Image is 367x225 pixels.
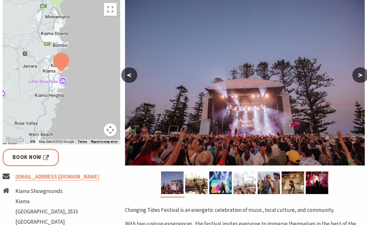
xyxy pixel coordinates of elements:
[121,67,137,83] button: <
[15,187,78,196] li: Kiama Showgrounds
[161,171,183,194] img: Changing Tides Main Stage
[306,171,328,194] img: Changing Tides Festival Goers - 3
[30,139,35,144] button: Keyboard shortcuts
[209,171,232,194] img: Changing Tides Performers - 3
[15,173,99,180] a: [EMAIL_ADDRESS][DOMAIN_NAME]
[15,197,78,206] li: Kiama
[233,171,256,194] img: Changing Tides Festival Goers - 1
[185,171,208,194] img: Changing Tides Performance - 1
[4,136,25,144] a: Open this area in Google Maps (opens a new window)
[78,140,87,144] a: Terms (opens in new tab)
[104,3,117,16] button: Toggle fullscreen view
[282,171,304,194] img: Changing Tides Performance - 2
[91,140,118,144] a: Report a map error
[15,207,78,216] li: [GEOGRAPHIC_DATA], 2533
[125,206,364,214] p: Changing Tides Festival is an energetic celebration of music, local culture, and community.
[39,140,74,143] span: Map data ©2025 Google
[104,123,117,136] button: Map camera controls
[4,136,25,144] img: Google
[3,149,59,166] a: Book Now
[257,171,280,194] img: Changing Tides Festival Goers - 2
[13,153,49,162] span: Book Now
